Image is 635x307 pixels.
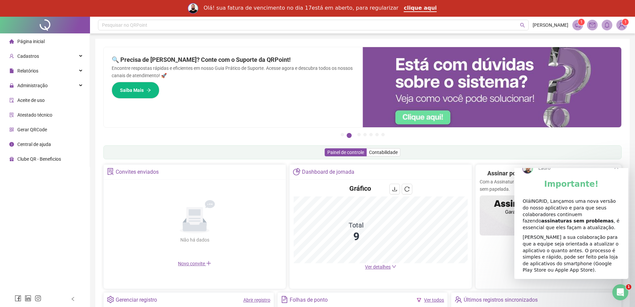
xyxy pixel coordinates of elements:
[392,264,396,269] span: down
[146,88,151,93] span: arrow-right
[25,295,31,302] span: linkedin
[487,169,610,178] h2: Assinar ponto na mão? Isso ficou no passado!
[9,127,14,132] span: qrcode
[375,133,379,136] button: 6
[206,261,211,266] span: plus
[417,298,421,302] span: filter
[365,264,396,270] a: Ver detalhes down
[15,295,21,302] span: facebook
[363,133,367,136] button: 4
[30,11,84,21] b: Importante!
[120,87,144,94] span: Saiba Mais
[116,294,157,306] div: Gerenciar registro
[589,22,595,28] span: mail
[164,236,225,244] div: Não há dados
[424,297,444,303] a: Ver todos
[533,21,568,29] span: [PERSON_NAME]
[17,53,39,59] span: Cadastros
[480,195,617,236] img: banner%2F02c71560-61a6-44d4-94b9-c8ab97240462.png
[575,22,581,28] span: notification
[243,297,270,303] a: Abrir registro
[455,296,462,303] span: team
[520,23,525,28] span: search
[302,166,354,178] div: Dashboard de jornada
[480,178,617,193] p: Com a Assinatura Digital da QR, sua gestão fica mais ágil, segura e sem papelada.
[357,133,361,136] button: 3
[341,133,344,136] button: 1
[369,150,398,155] span: Contabilidade
[363,47,622,127] img: banner%2F0cf4e1f0-cb71-40ef-aa93-44bd3d4ee559.png
[617,20,627,30] img: 81369
[624,20,627,24] span: 1
[281,296,288,303] span: file-text
[9,39,14,44] span: home
[112,82,159,99] button: Saiba Mais
[347,133,352,138] button: 2
[464,294,538,306] div: Últimos registros sincronizados
[9,68,14,73] span: file
[9,83,14,88] span: lock
[188,3,198,14] img: Profile image for Rodolfo
[578,19,585,25] sup: 1
[17,68,38,73] span: Relatórios
[35,295,41,302] span: instagram
[17,142,51,147] span: Central de ajuda
[107,168,114,175] span: solution
[293,168,300,175] span: pie-chart
[17,83,48,88] span: Administração
[204,5,399,11] div: Olá! sua fatura de vencimento no dia 17está em aberto, para regularizar
[112,55,355,64] h2: 🔍 Precisa de [PERSON_NAME]? Conte com o Suporte da QRPoint!
[71,297,75,301] span: left
[17,39,45,44] span: Página inicial
[107,296,114,303] span: setting
[404,186,410,192] span: reload
[365,264,391,270] span: Ver detalhes
[392,186,397,192] span: download
[27,50,99,55] b: assinaturas sem problemas
[580,20,583,24] span: 1
[626,284,631,290] span: 1
[116,166,159,178] div: Convites enviados
[17,112,52,118] span: Atestado técnico
[9,113,14,117] span: solution
[604,22,610,28] span: bell
[349,184,371,193] h4: Gráfico
[17,127,47,132] span: Gerar QRCode
[17,156,61,162] span: Clube QR - Beneficios
[290,294,328,306] div: Folhas de ponto
[514,168,628,279] iframe: Intercom live chat mensagem
[9,54,14,58] span: user-add
[178,261,211,266] span: Novo convite
[622,19,629,25] sup: Atualize o seu contato no menu Meus Dados
[8,30,106,63] div: OláINGRID, Lançamos uma nova versão do nosso aplicativo e para que seus colaboradores continuem f...
[8,66,106,106] div: [PERSON_NAME] a sua colaboração para que a equipe seja orientada a atualizar o aplicativo o quant...
[9,142,14,147] span: info-circle
[612,284,628,300] iframe: Intercom live chat
[381,133,385,136] button: 7
[369,133,373,136] button: 5
[17,98,45,103] span: Aceite de uso
[9,157,14,161] span: gift
[9,98,14,103] span: audit
[404,5,437,12] a: clique aqui
[112,64,355,79] p: Encontre respostas rápidas e eficientes em nosso Guia Prático de Suporte. Acesse agora e descubra...
[327,150,364,155] span: Painel de controle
